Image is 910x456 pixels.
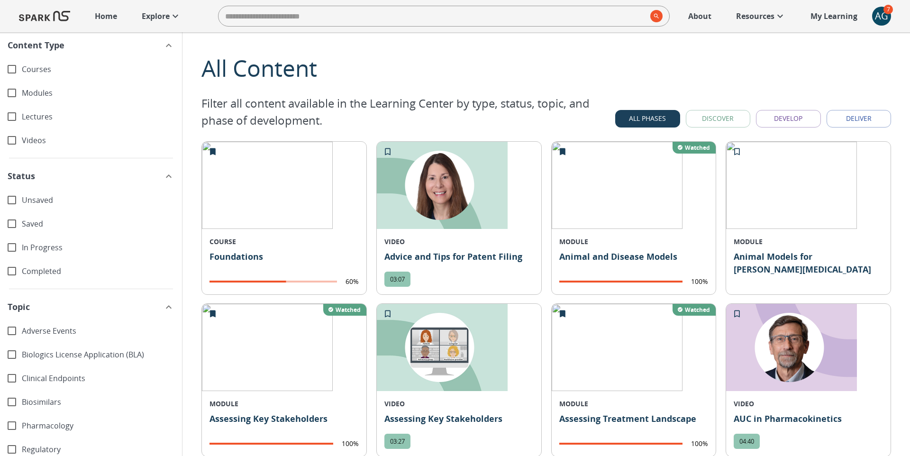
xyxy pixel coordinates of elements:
img: 0604c38f0bb440d495ef2ce0f21e46b6.png [726,142,857,229]
span: Topic [8,301,30,313]
span: Biologics License Application (BLA) [22,349,163,360]
p: VIDEO [384,399,534,409]
p: 100% [691,439,708,448]
span: Lectures [22,111,163,122]
p: VIDEO [734,399,883,409]
span: Status [8,170,35,182]
svg: Add to My Learning [732,147,742,156]
p: Explore [142,10,170,22]
span: Unsaved [22,195,163,206]
span: Content Type [8,39,64,52]
p: Resources [736,10,774,22]
p: Animal and Disease Models [559,250,709,270]
p: Assessing Treatment Landscape [559,412,709,432]
span: Pharmacology [22,420,163,431]
span: 7 [883,5,893,14]
div: AG [872,7,891,26]
img: 2043327351-cc69036519a97bfc4ad7add177d878c4a755dd7d52ad3f596c17eff6c3268fda-d [377,304,508,391]
button: account of current user [872,7,891,26]
p: Home [95,10,117,22]
span: Regulatory [22,444,163,455]
span: completion progress of user [209,443,333,445]
a: My Learning [806,6,863,27]
button: All Phases [615,110,680,128]
svg: Add to My Learning [732,309,742,319]
p: VIDEO [384,237,534,246]
p: About [688,10,711,22]
p: My Learning [810,10,857,22]
span: Videos [22,135,163,146]
span: Adverse Events [22,326,163,337]
img: 34264c461842463cb2e814d896fb5fd3.png [552,142,682,229]
p: Watched [336,306,361,314]
p: Foundations [209,250,359,270]
span: Courses [22,64,163,75]
img: Logo of SPARK at Stanford [19,5,70,27]
span: 03:27 [384,437,410,446]
div: All Content [201,51,891,85]
p: Watched [685,306,710,314]
svg: Add to My Learning [383,309,392,319]
p: COURSE [209,237,359,246]
p: Assessing Key Stakeholders [209,412,359,432]
button: Develop [756,110,821,128]
a: Home [90,6,122,27]
p: Assessing Key Stakeholders [384,412,534,426]
p: 100% [691,277,708,286]
img: 1961033744-a00328abcb7f6dda70cef5578b2f28c6ddd0e4db1b29fba5e9f6e4127a3dc194-d [377,142,508,229]
p: Filter all content available in the Learning Center by type, status, topic, and phase of developm... [201,95,615,129]
p: MODULE [559,237,709,246]
span: completion progress of user [209,281,337,283]
p: Watched [685,144,710,152]
a: Explore [137,6,186,27]
svg: Remove from My Learning [208,309,218,319]
p: MODULE [559,399,709,409]
span: Clinical Endpoints [22,373,163,384]
p: MODULE [209,399,359,409]
img: 05d117b945104fb1a4aee0e918a91379.png [202,304,333,391]
img: 1961036475-12f5c063d0f5ea40f916995269623f30880b15bfe9c1b0369be564141f6d53f6-d [726,304,857,391]
p: Animal Models for [PERSON_NAME][MEDICAL_DATA] [734,250,883,279]
span: 03:07 [384,275,410,283]
p: 100% [342,439,359,448]
a: Resources [731,6,791,27]
span: completion progress of user [559,443,683,445]
p: 60% [346,277,359,286]
span: Modules [22,88,163,99]
p: AUC in Pharmacokinetics [734,412,883,426]
span: completion progress of user [559,281,683,283]
button: Discover [686,110,751,128]
button: search [646,6,663,26]
span: 04:40 [734,437,760,446]
a: About [683,6,716,27]
img: 731fcdaef19a46e7ae860e8dae007340.png [552,304,682,391]
p: MODULE [734,237,883,246]
button: Deliver [827,110,892,128]
span: Completed [22,266,163,277]
svg: Remove from My Learning [558,309,567,319]
span: Biosimilars [22,397,163,408]
svg: Add to My Learning [383,147,392,156]
span: In Progress [22,242,163,253]
img: 82505af8be6144fd89434ac53f473ac6.png [202,142,333,229]
span: Saved [22,219,163,229]
svg: Remove from My Learning [558,147,567,156]
svg: Remove from My Learning [208,147,218,156]
p: Advice and Tips for Patent Filing [384,250,534,264]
